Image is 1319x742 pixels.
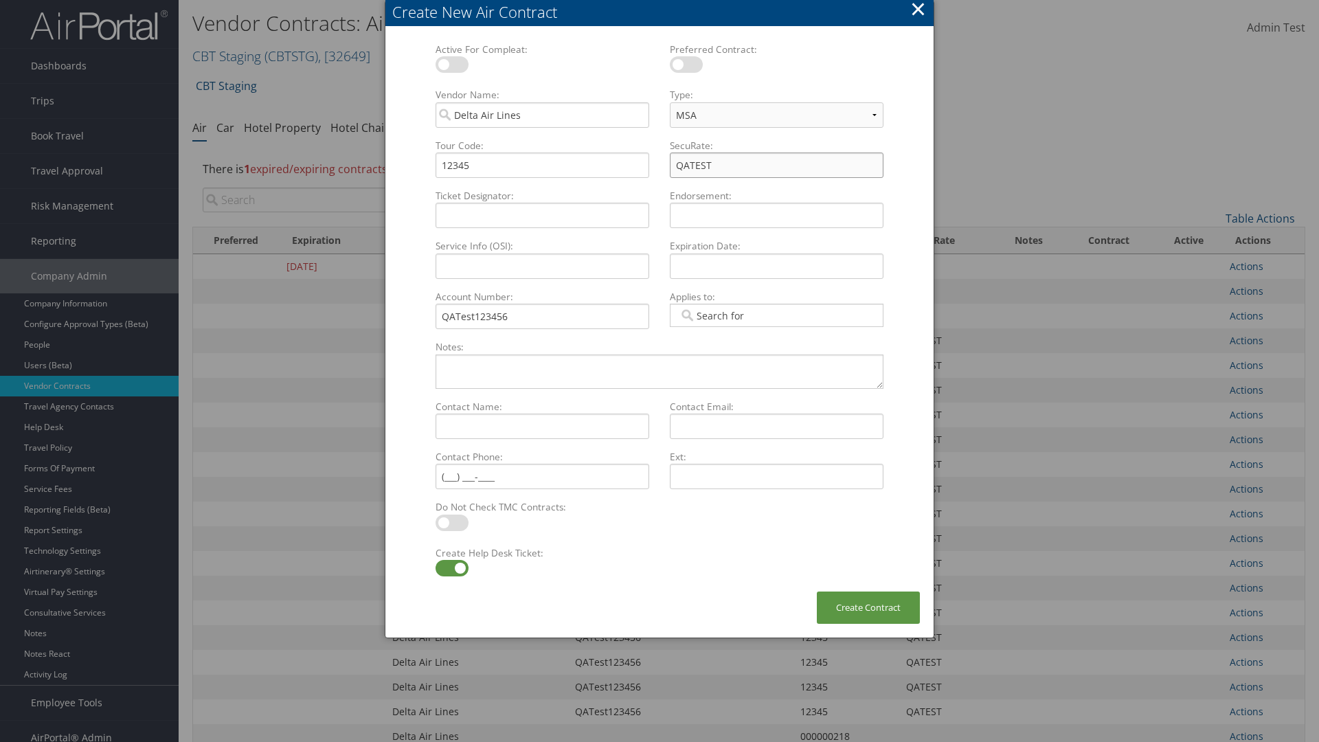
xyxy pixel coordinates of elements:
[664,290,889,304] label: Applies to:
[679,308,756,322] input: Applies to:
[670,203,883,228] input: Endorsement:
[430,139,655,153] label: Tour Code:
[430,239,655,253] label: Service Info (OSI):
[664,450,889,464] label: Ext:
[670,414,883,439] input: Contact Email:
[664,88,889,102] label: Type:
[430,189,655,203] label: Ticket Designator:
[430,546,655,560] label: Create Help Desk Ticket:
[664,239,889,253] label: Expiration Date:
[436,464,649,489] input: Contact Phone:
[664,43,889,56] label: Preferred Contract:
[664,189,889,203] label: Endorsement:
[436,153,649,178] input: Tour Code:
[430,88,655,102] label: Vendor Name:
[670,254,883,279] input: Expiration Date:
[436,414,649,439] input: Contact Name:
[664,400,889,414] label: Contact Email:
[670,102,883,128] select: Type:
[436,355,883,389] textarea: Notes:
[430,450,655,464] label: Contact Phone:
[430,500,655,514] label: Do Not Check TMC Contracts:
[817,592,920,624] button: Create Contract
[392,1,934,23] div: Create New Air Contract
[430,43,655,56] label: Active For Compleat:
[670,153,883,178] input: SecuRate:
[436,254,649,279] input: Service Info (OSI):
[430,290,655,304] label: Account Number:
[436,304,649,329] input: Account Number:
[670,464,883,489] input: Ext:
[436,203,649,228] input: Ticket Designator:
[436,102,649,128] input: Vendor Name:
[430,340,889,354] label: Notes:
[664,139,889,153] label: SecuRate:
[430,400,655,414] label: Contact Name:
